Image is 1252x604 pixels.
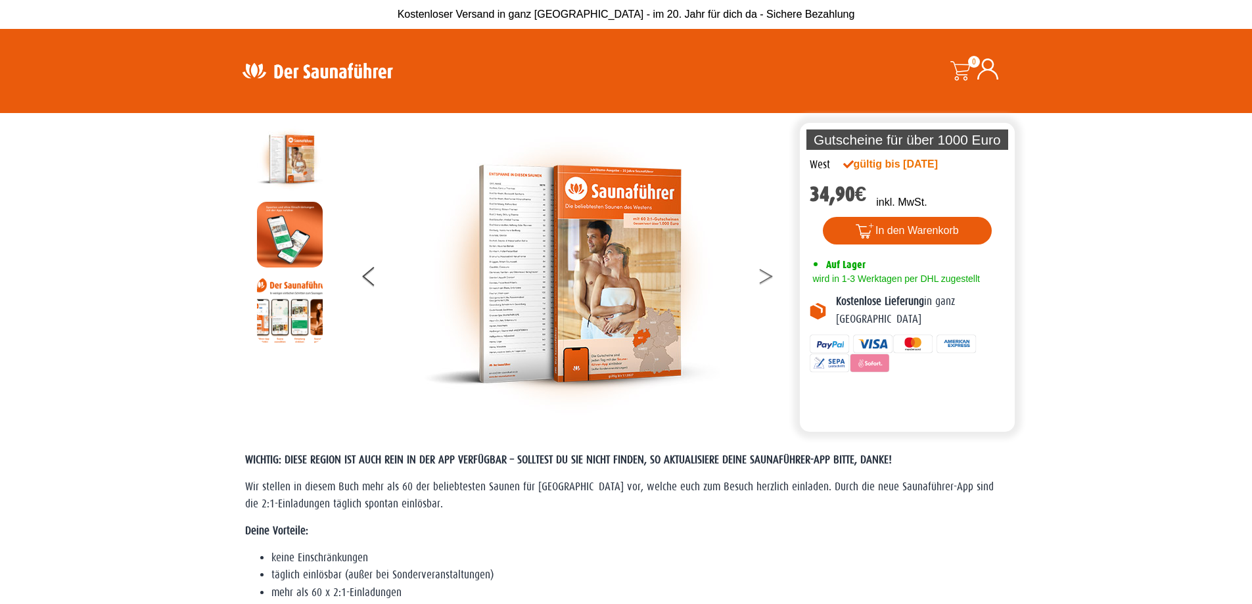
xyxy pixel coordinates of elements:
bdi: 34,90 [810,182,867,206]
p: in ganz [GEOGRAPHIC_DATA] [836,293,1006,328]
span: Kostenloser Versand in ganz [GEOGRAPHIC_DATA] - im 20. Jahr für dich da - Sichere Bezahlung [398,9,855,20]
li: mehr als 60 x 2:1-Einladungen [271,584,1008,601]
img: der-saunafuehrer-2025-west [257,126,323,192]
img: der-saunafuehrer-2025-west [424,126,720,422]
button: In den Warenkorb [823,217,992,244]
span: Wir stellen in diesem Buch mehr als 60 der beliebtesten Saunen für [GEOGRAPHIC_DATA] vor, welche ... [245,480,994,510]
b: Kostenlose Lieferung [836,295,924,308]
span: Auf Lager [826,258,866,271]
div: gültig bis [DATE] [843,156,967,172]
p: Gutscheine für über 1000 Euro [806,129,1009,150]
img: MOCKUP-iPhone_regional [257,202,323,267]
span: € [855,182,867,206]
span: wird in 1-3 Werktagen per DHL zugestellt [810,273,980,284]
li: täglich einlösbar (außer bei Sonderveranstaltungen) [271,567,1008,584]
p: inkl. MwSt. [876,195,927,210]
li: keine Einschränkungen [271,549,1008,567]
span: WICHTIG: DIESE REGION IST AUCH REIN IN DER APP VERFÜGBAR – SOLLTEST DU SIE NICHT FINDEN, SO AKTUA... [245,453,892,466]
strong: Deine Vorteile: [245,524,308,537]
img: Anleitung7tn [257,277,323,343]
div: West [810,156,830,174]
span: 0 [968,56,980,68]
